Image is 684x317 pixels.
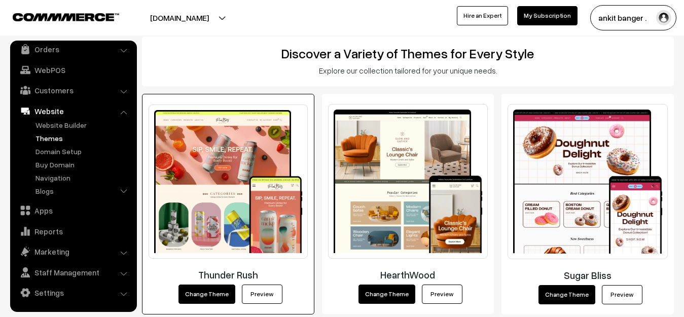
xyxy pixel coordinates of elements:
[33,146,133,157] a: Domain Setup
[422,285,462,304] a: Preview
[328,104,488,259] img: HearthWood
[328,269,488,280] h3: HearthWood
[358,285,415,304] button: Change Theme
[33,120,133,130] a: Website Builder
[33,172,133,183] a: Navigation
[242,285,282,304] a: Preview
[508,104,668,259] img: Sugar Bliss
[13,10,101,22] a: COMMMERCE
[13,222,133,240] a: Reports
[13,284,133,302] a: Settings
[602,285,642,304] a: Preview
[13,102,133,120] a: Website
[13,13,119,21] img: COMMMERCE
[590,5,676,30] button: ankit banger .
[13,242,133,261] a: Marketing
[538,285,595,304] button: Change Theme
[33,186,133,196] a: Blogs
[149,66,667,75] h3: Explore our collection tailored for your unique needs.
[149,46,667,61] h2: Discover a Variety of Themes for Every Style
[13,201,133,220] a: Apps
[33,133,133,144] a: Themes
[13,40,133,58] a: Orders
[517,6,578,25] a: My Subscription
[13,61,133,79] a: WebPOS
[149,269,308,280] h3: Thunder Rush
[13,263,133,281] a: Staff Management
[33,159,133,170] a: Buy Domain
[508,269,668,281] h3: Sugar Bliss
[457,6,508,25] a: Hire an Expert
[656,10,671,25] img: user
[13,81,133,99] a: Customers
[149,104,308,259] img: Thunder Rush
[178,285,235,304] button: Change Theme
[115,5,244,30] button: [DOMAIN_NAME]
